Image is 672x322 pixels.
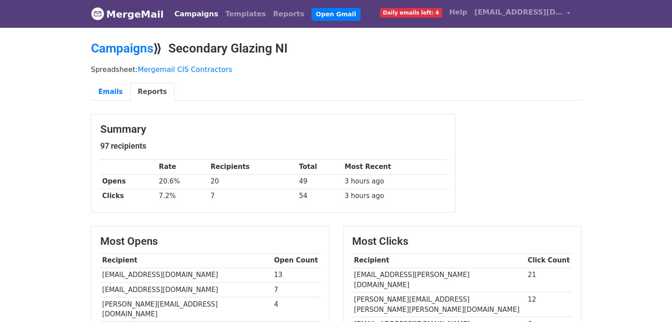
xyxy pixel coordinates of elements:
[209,160,297,174] th: Recipients
[91,5,164,23] a: MergeMail
[526,292,572,317] td: 12
[526,253,572,268] th: Click Count
[91,41,581,56] h2: ⟫ Secondary Glazing NI
[352,235,572,248] h3: Most Clicks
[376,4,446,21] a: Daily emails left: 4
[342,189,446,203] td: 3 hours ago
[171,5,222,23] a: Campaigns
[100,268,272,282] td: [EMAIL_ADDRESS][DOMAIN_NAME]
[475,7,563,18] span: [EMAIL_ADDRESS][DOMAIN_NAME]
[100,297,272,322] td: [PERSON_NAME][EMAIL_ADDRESS][DOMAIN_NAME]
[297,174,342,189] td: 49
[100,174,157,189] th: Opens
[270,5,308,23] a: Reports
[297,160,342,174] th: Total
[209,189,297,203] td: 7
[130,83,175,101] a: Reports
[526,268,572,292] td: 21
[297,189,342,203] td: 54
[157,189,209,203] td: 7.2%
[342,174,446,189] td: 3 hours ago
[100,189,157,203] th: Clicks
[100,253,272,268] th: Recipient
[100,282,272,297] td: [EMAIL_ADDRESS][DOMAIN_NAME]
[311,8,361,21] a: Open Gmail
[446,4,471,21] a: Help
[138,65,232,74] a: Mergemail CIS Contractors
[352,268,526,292] td: [EMAIL_ADDRESS][PERSON_NAME][DOMAIN_NAME]
[91,7,104,20] img: MergeMail logo
[352,292,526,317] td: [PERSON_NAME][EMAIL_ADDRESS][PERSON_NAME][PERSON_NAME][DOMAIN_NAME]
[471,4,574,24] a: [EMAIL_ADDRESS][DOMAIN_NAME]
[100,141,446,151] h5: 97 recipients
[272,268,320,282] td: 13
[100,123,446,136] h3: Summary
[272,282,320,297] td: 7
[272,253,320,268] th: Open Count
[272,297,320,322] td: 4
[91,83,130,101] a: Emails
[222,5,270,23] a: Templates
[380,8,442,18] span: Daily emails left: 4
[209,174,297,189] td: 20
[91,41,153,56] a: Campaigns
[157,174,209,189] td: 20.6%
[100,235,320,248] h3: Most Opens
[91,65,581,74] p: Spreadsheet:
[352,253,526,268] th: Recipient
[342,160,446,174] th: Most Recent
[157,160,209,174] th: Rate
